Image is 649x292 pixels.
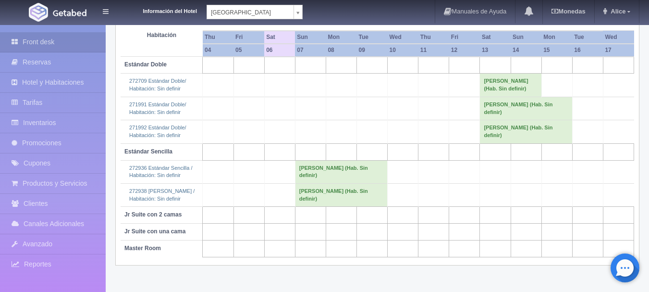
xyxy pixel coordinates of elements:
[603,44,634,57] th: 17
[264,44,295,57] th: 06
[480,120,572,143] td: [PERSON_NAME] (Hab. Sin definir)
[53,9,86,16] img: Getabed
[608,8,625,15] span: Alice
[147,32,176,38] strong: Habitación
[418,44,449,57] th: 11
[480,31,511,44] th: Sat
[129,125,186,138] a: 271992 Estándar Doble/Habitación: Sin definir
[480,74,541,97] td: [PERSON_NAME] (Hab. Sin definir)
[264,31,295,44] th: Sat
[449,31,480,44] th: Fri
[357,31,388,44] th: Tue
[541,31,572,44] th: Mon
[129,78,186,91] a: 272709 Estándar Doble/Habitación: Sin definir
[326,31,356,44] th: Mon
[541,44,572,57] th: 15
[511,44,541,57] th: 14
[129,102,186,115] a: 271991 Estándar Doble/Habitación: Sin definir
[203,44,233,57] th: 04
[233,31,264,44] th: Fri
[480,44,511,57] th: 13
[124,245,161,252] b: Master Room
[388,44,418,57] th: 10
[295,31,326,44] th: Sun
[572,31,603,44] th: Tue
[511,31,541,44] th: Sun
[388,31,418,44] th: Wed
[207,5,303,19] a: [GEOGRAPHIC_DATA]
[326,44,356,57] th: 08
[295,160,387,183] td: [PERSON_NAME] (Hab. Sin definir)
[129,165,192,178] a: 272936 Estándar Sencilla /Habitación: Sin definir
[418,31,449,44] th: Thu
[295,184,387,207] td: [PERSON_NAME] (Hab. Sin definir)
[124,148,172,155] b: Estándar Sencilla
[124,211,182,218] b: Jr Suite con 2 camas
[211,5,290,20] span: [GEOGRAPHIC_DATA]
[124,228,185,235] b: Jr Suite con una cama
[129,188,195,202] a: 272938 [PERSON_NAME] /Habitación: Sin definir
[124,61,167,68] b: Estándar Doble
[233,44,264,57] th: 05
[120,5,197,15] dt: Información del Hotel
[480,97,572,120] td: [PERSON_NAME] (Hab. Sin definir)
[203,31,233,44] th: Thu
[449,44,480,57] th: 12
[29,3,48,22] img: Getabed
[357,44,388,57] th: 09
[572,44,603,57] th: 16
[295,44,326,57] th: 07
[551,8,585,15] b: Monedas
[603,31,634,44] th: Wed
